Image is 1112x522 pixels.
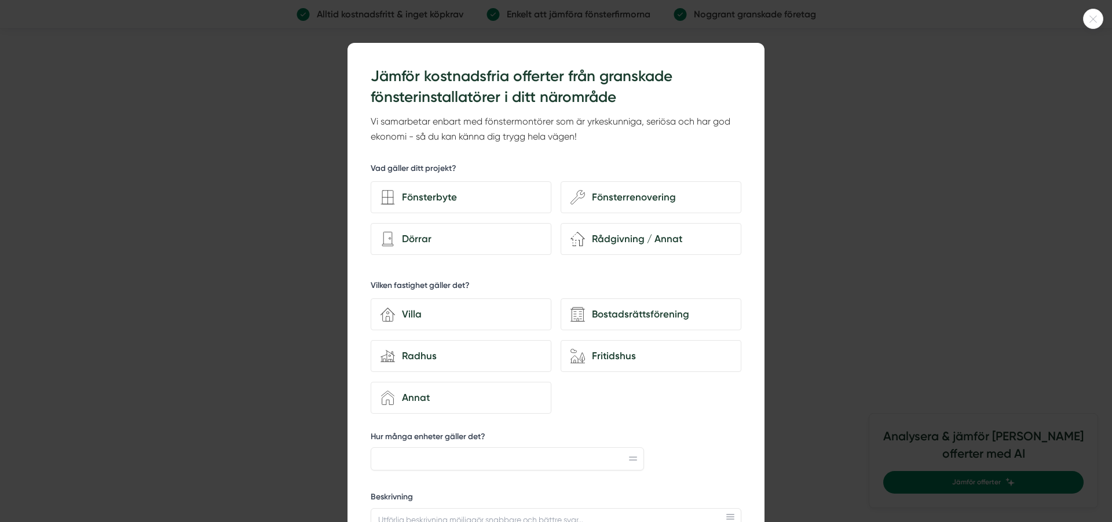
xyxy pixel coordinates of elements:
h3: Jämför kostnadsfria offerter från granskade fönsterinstallatörer i ditt närområde [371,66,741,108]
h5: Vad gäller ditt projekt? [371,163,456,177]
h5: Vilken fastighet gäller det? [371,280,470,294]
p: Vi samarbetar enbart med fönstermontörer som är yrkeskunniga, seriösa och har god ekonomi - så du... [371,114,741,145]
label: Hur många enheter gäller det? [371,431,644,446]
label: Beskrivning [371,491,741,506]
